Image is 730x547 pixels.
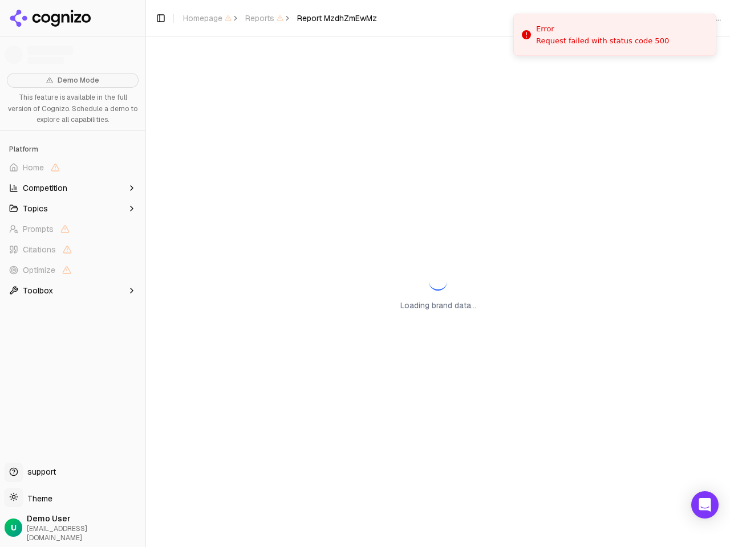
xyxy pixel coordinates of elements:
[11,522,17,533] span: U
[245,13,283,24] span: Reports
[23,285,53,296] span: Toolbox
[23,182,67,194] span: Competition
[183,13,232,24] span: Homepage
[5,281,141,300] button: Toolbox
[536,23,669,35] div: Error
[5,179,141,197] button: Competition
[691,491,719,519] div: Open Intercom Messenger
[27,524,141,542] span: [EMAIL_ADDRESS][DOMAIN_NAME]
[536,36,669,46] div: Request failed with status code 500
[7,92,139,126] p: This feature is available in the full version of Cognizo. Schedule a demo to explore all capabili...
[5,140,141,158] div: Platform
[297,13,377,24] span: Report MzdhZmEwMz
[183,13,377,24] nav: breadcrumb
[58,76,99,85] span: Demo Mode
[400,300,476,311] p: Loading brand data...
[23,203,48,214] span: Topics
[27,513,141,524] span: Demo User
[23,466,56,477] span: support
[23,244,56,255] span: Citations
[5,199,141,218] button: Topics
[23,223,54,235] span: Prompts
[23,493,52,504] span: Theme
[23,264,55,276] span: Optimize
[23,162,44,173] span: Home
